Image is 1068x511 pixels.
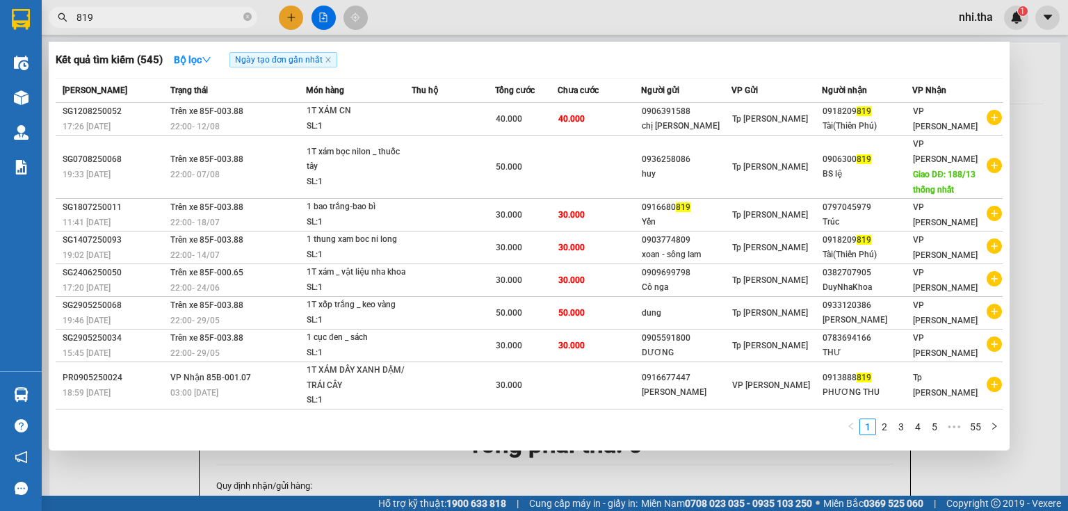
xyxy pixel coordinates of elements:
[14,160,29,175] img: solution-icon
[893,419,909,435] a: 3
[558,86,599,95] span: Chưa cước
[913,139,978,164] span: VP [PERSON_NAME]
[496,308,522,318] span: 50.000
[243,11,252,24] span: close-circle
[642,167,731,181] div: huy
[63,104,166,119] div: SG1208250052
[823,298,912,313] div: 0933120386
[170,300,243,310] span: Trên xe 85F-003.88
[913,300,978,325] span: VP [PERSON_NAME]
[823,313,912,327] div: [PERSON_NAME]
[823,266,912,280] div: 0382707905
[986,419,1003,435] button: right
[163,49,222,71] button: Bộ lọcdown
[170,154,243,164] span: Trên xe 85F-003.88
[63,371,166,385] div: PR0905250024
[63,233,166,248] div: SG1407250093
[857,373,871,382] span: 819
[847,422,855,430] span: left
[731,86,758,95] span: VP Gửi
[558,341,585,350] span: 30.000
[642,306,731,321] div: dung
[63,266,166,280] div: SG2406250050
[170,106,243,116] span: Trên xe 85F-003.88
[63,316,111,325] span: 19:46 [DATE]
[987,206,1002,221] span: plus-circle
[823,104,912,119] div: 0918209
[307,346,411,361] div: SL: 1
[63,218,111,227] span: 11:41 [DATE]
[496,210,522,220] span: 30.000
[15,482,28,495] span: message
[12,9,30,30] img: logo-vxr
[823,280,912,295] div: DuyNhaKhoa
[990,422,998,430] span: right
[170,218,220,227] span: 22:00 - 18/07
[63,170,111,179] span: 19:33 [DATE]
[843,419,859,435] button: left
[170,348,220,358] span: 22:00 - 29/05
[306,86,344,95] span: Món hàng
[912,86,946,95] span: VP Nhận
[987,336,1002,352] span: plus-circle
[170,202,243,212] span: Trên xe 85F-003.88
[676,202,690,212] span: 819
[170,86,208,95] span: Trạng thái
[412,86,438,95] span: Thu hộ
[170,250,220,260] span: 22:00 - 14/07
[307,145,411,175] div: 1T xám bọc nilon _ thuốc tây
[732,243,808,252] span: Tp [PERSON_NAME]
[558,275,585,285] span: 30.000
[496,243,522,252] span: 30.000
[732,162,808,172] span: Tp [PERSON_NAME]
[170,333,243,343] span: Trên xe 85F-003.88
[823,331,912,346] div: 0783694166
[76,10,241,25] input: Tìm tên, số ĐT hoặc mã đơn
[642,280,731,295] div: Cô nga
[63,298,166,313] div: SG2905250068
[876,419,893,435] li: 2
[14,90,29,105] img: warehouse-icon
[307,330,411,346] div: 1 cục đen _ sách
[307,280,411,295] div: SL: 1
[558,114,585,124] span: 40.000
[823,119,912,133] div: Tài(Thiên Phú)
[987,238,1002,254] span: plus-circle
[642,266,731,280] div: 0909699798
[243,13,252,21] span: close-circle
[909,419,926,435] li: 4
[14,387,29,402] img: warehouse-icon
[943,419,965,435] span: •••
[913,268,978,293] span: VP [PERSON_NAME]
[926,419,943,435] li: 5
[857,106,871,116] span: 819
[63,348,111,358] span: 15:45 [DATE]
[307,265,411,280] div: 1T xám _ vật liệu nha khoa
[170,316,220,325] span: 22:00 - 29/05
[307,232,411,248] div: 1 thung xam boc ni long
[496,341,522,350] span: 30.000
[496,114,522,124] span: 40.000
[58,13,67,22] span: search
[642,152,731,167] div: 0936258086
[986,419,1003,435] li: Next Page
[325,56,332,63] span: close
[823,215,912,229] div: Trúc
[307,248,411,263] div: SL: 1
[15,451,28,464] span: notification
[202,55,211,65] span: down
[857,154,871,164] span: 819
[170,268,243,277] span: Trên xe 85F-000.65
[987,158,1002,173] span: plus-circle
[170,388,218,398] span: 03:00 [DATE]
[63,388,111,398] span: 18:59 [DATE]
[823,371,912,385] div: 0913888
[823,346,912,360] div: THƯ
[913,170,976,195] span: Giao DĐ: 188/13 thống nhất
[642,104,731,119] div: 0906391588
[170,122,220,131] span: 22:00 - 12/08
[307,175,411,190] div: SL: 1
[63,331,166,346] div: SG2905250034
[307,200,411,215] div: 1 bao trắng-bao bì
